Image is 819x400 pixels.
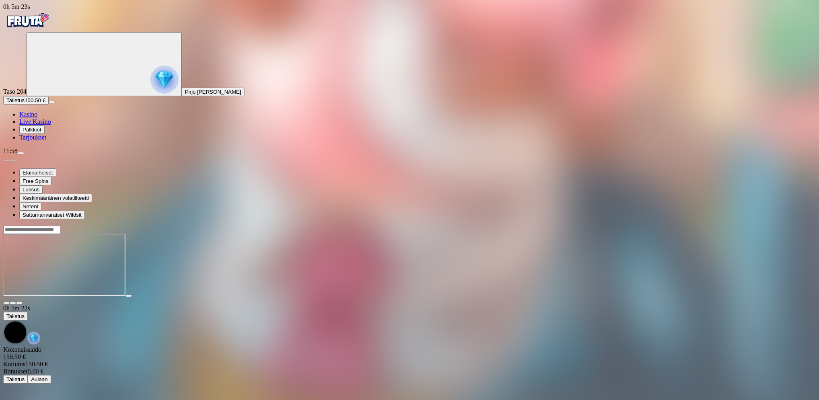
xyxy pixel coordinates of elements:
[3,353,816,361] div: 150.50 €
[6,97,25,103] span: Talletus
[19,134,46,141] span: Tarjoukset
[23,203,38,209] span: Netent
[19,211,85,219] button: Sattumanvaraiset Wildsit
[6,313,25,319] span: Talletus
[28,375,51,384] button: Aulaan
[19,177,51,185] button: Free Spins
[150,66,179,94] img: reward progress
[6,376,25,382] span: Talletus
[23,212,82,218] span: Sattumanvaraiset Wildsit
[3,234,125,296] iframe: Piggy Riches
[3,346,816,384] div: Game menu content
[19,185,43,194] button: Luksus
[31,376,48,382] span: Aulaan
[3,375,28,384] button: Talletus
[3,305,30,312] span: user session time
[19,134,46,141] a: gift-inverted iconTarjoukset
[3,305,816,346] div: Game menu
[19,125,45,134] button: reward iconPalkkiot
[19,118,51,125] a: poker-chip iconLive Kasino
[185,89,241,95] span: Pirjo [PERSON_NAME]
[19,111,37,118] span: Kasino
[3,96,49,105] button: Talletusplus icon150.50 €
[23,195,89,201] span: Keskimääräinen volatiliteetti
[25,97,45,103] span: 150.50 €
[3,10,51,31] img: Fruta
[3,159,10,162] button: prev slide
[10,159,16,162] button: next slide
[182,88,244,96] button: Pirjo [PERSON_NAME]
[19,202,41,211] button: Netent
[3,361,816,368] div: 150.50 €
[3,226,60,234] input: Search
[3,10,816,141] nav: Primary
[19,118,51,125] span: Live Kasino
[27,332,40,345] img: reward-icon
[19,168,56,177] button: Eläinaiheiset
[3,368,27,375] span: Bonukset
[23,170,53,176] span: Eläinaiheiset
[27,32,182,96] button: reward progress
[10,302,16,304] button: chevron-down icon
[18,152,24,154] button: menu
[3,88,27,95] span: Taso 204
[3,302,10,304] button: close icon
[3,346,816,361] div: Kokonaissaldo
[23,187,39,193] span: Luksus
[19,111,37,118] a: diamond iconKasino
[19,194,92,202] button: Keskimääräinen volatiliteetti
[23,178,48,184] span: Free Spins
[3,361,25,367] span: Kotiutus
[3,368,816,375] div: 0.00 €
[3,312,28,320] button: Talletus
[3,3,30,10] span: user session time
[23,127,41,133] span: Palkkiot
[3,148,18,154] span: 11:58
[125,295,132,297] button: play icon
[3,25,51,32] a: Fruta
[49,101,55,103] button: menu
[16,302,23,304] button: fullscreen icon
